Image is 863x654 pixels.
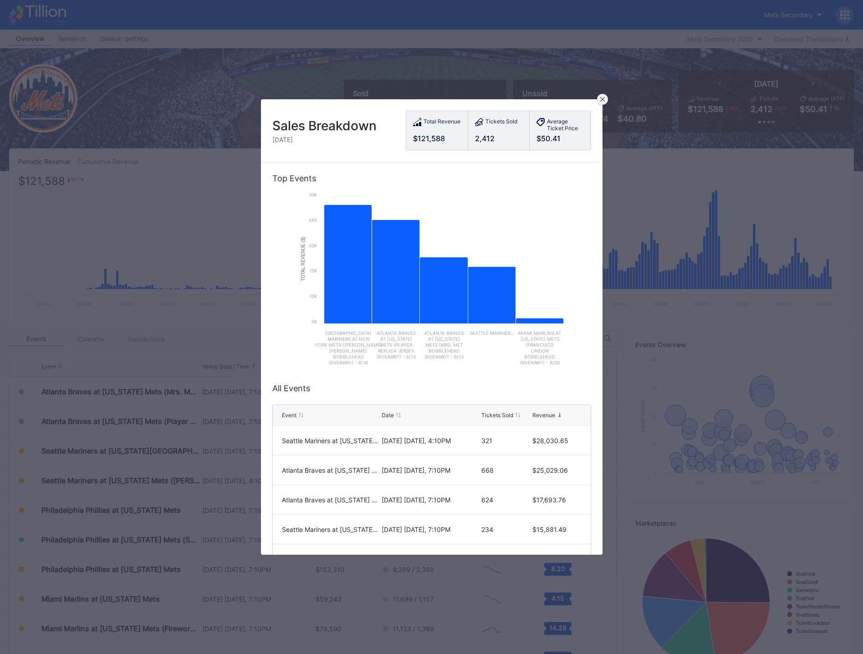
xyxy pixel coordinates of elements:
div: $25,029.06 [532,466,581,474]
text: 20k [309,243,317,248]
div: [DATE] [DATE], 7:10PM [382,526,479,533]
text: Total Revenue ($) [301,237,306,281]
div: 2,412 [475,134,522,143]
text: 25k [309,217,317,223]
text: 10k [309,293,317,299]
text: Seattle Mariner… [470,330,514,336]
div: Event [282,412,296,419]
div: Total Revenue [424,118,460,128]
div: $17,693.76 [532,496,581,504]
text: 5k [311,319,317,324]
div: Atlanta Braves at [US_STATE] Mets (Mrs. Met Bobblehead Giveaway) [282,496,379,504]
div: Average Ticket Price [547,118,584,132]
div: $15,881.49 [532,526,581,533]
div: [DATE] [DATE], 4:10PM [382,437,479,445]
svg: Chart title [295,190,568,372]
div: 321 [481,437,530,445]
div: Revenue [532,412,555,419]
text: Atlanta Braves at [US_STATE] Mets (Mrs. Met Bobblehead Giveaway) - 8/13 [424,330,464,359]
div: 234 [481,526,530,533]
div: $28,030.65 [532,437,581,445]
div: [DATE] [DATE], 7:10PM [382,496,479,504]
div: Tickets Sold [481,412,513,419]
div: All Events [272,383,591,393]
text: 30k [309,192,317,197]
div: Top Events [272,174,591,183]
text: 15k [309,268,317,273]
div: $121,588 [413,134,461,143]
div: Date [382,412,394,419]
div: [DATE] [272,136,377,143]
text: Miami Marlins at [US_STATE] Mets (Francisco Lindor Bobblehead Giveaway) - 8/30 [518,330,561,365]
div: 668 [481,466,530,474]
div: Seattle Mariners at [US_STATE][GEOGRAPHIC_DATA] ([PERSON_NAME][GEOGRAPHIC_DATA] Replica Giveaway/... [282,526,379,533]
div: Sales Breakdown [272,118,377,133]
div: [DATE] [DATE], 7:10PM [382,466,479,474]
div: Seattle Mariners at [US_STATE] Mets ([PERSON_NAME] Bobblehead Giveaway) [282,437,379,445]
div: 624 [481,496,530,504]
div: Tickets Sold [485,118,517,128]
div: Atlanta Braves at [US_STATE] Mets (Player Replica Jersey Giveaway) [282,466,379,474]
text: [GEOGRAPHIC_DATA] Mariners at New York Mets ([PERSON_NAME] [PERSON_NAME] Bobblehead Giveaway) - 8/16 [314,330,382,365]
div: $50.41 [536,134,584,143]
text: Atlanta Braves at [US_STATE] Mets (Player Replica Jersey Giveaway) - 8/14 [376,330,415,359]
